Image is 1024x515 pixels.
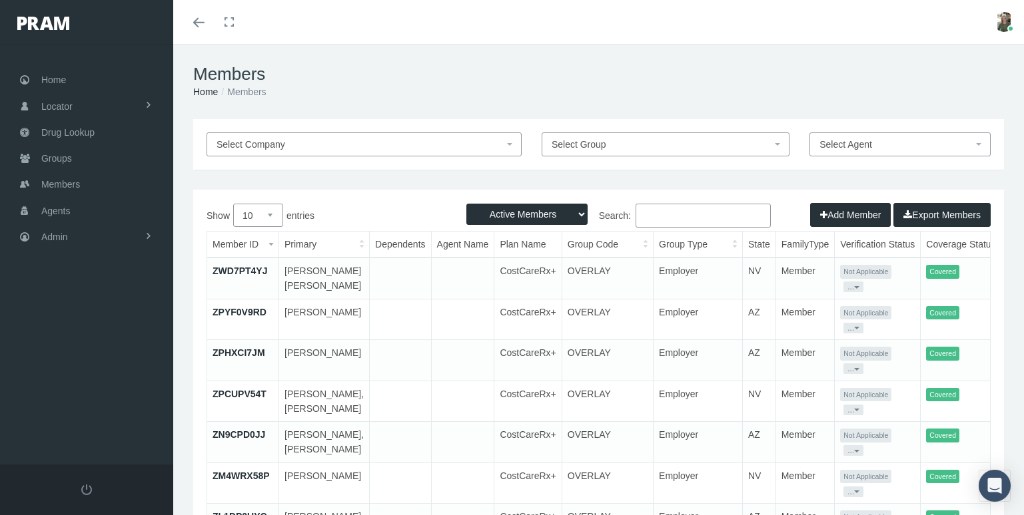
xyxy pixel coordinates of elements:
button: ... [843,281,863,292]
a: ZM4WRX58P [213,470,270,481]
td: CostCareRx+ [494,381,562,422]
label: Search: [599,204,771,228]
span: Select Agent [819,139,872,150]
th: Member ID: activate to sort column ascending [207,232,279,257]
span: Not Applicable [840,388,891,402]
span: Not Applicable [840,265,891,279]
button: ... [843,363,863,374]
span: Not Applicable [840,306,891,320]
td: [PERSON_NAME] [PERSON_NAME] [279,257,370,299]
th: Group Type: activate to sort column ascending [654,232,743,257]
h1: Members [193,64,1004,85]
th: Coverage Status [921,232,1001,257]
td: Member [775,299,835,340]
td: [PERSON_NAME] [279,462,370,504]
span: Locator [41,94,73,119]
td: OVERLAY [562,257,653,299]
span: Select Company [217,139,285,150]
td: OVERLAY [562,381,653,422]
span: Covered [926,470,959,484]
img: S_Profile_Picture_15372.jpg [994,12,1014,32]
td: CostCareRx+ [494,340,562,381]
td: Employer [654,381,743,422]
span: Groups [41,146,72,171]
td: OVERLAY [562,462,653,504]
td: Member [775,340,835,381]
span: Not Applicable [840,470,891,484]
span: Home [41,67,66,92]
span: Drug Lookup [41,120,95,145]
td: AZ [742,340,775,381]
td: Employer [654,462,743,504]
td: OVERLAY [562,422,653,463]
a: ZPYF0V9RD [213,307,266,317]
th: Agent Name [431,232,494,257]
td: NV [742,381,775,422]
a: ZN9CPD0JJ [213,429,265,440]
td: [PERSON_NAME], [PERSON_NAME] [279,381,370,422]
td: [PERSON_NAME] [279,340,370,381]
td: Member [775,381,835,422]
th: Verification Status [835,232,921,257]
button: Add Member [810,203,891,227]
span: Members [41,172,80,197]
th: Group Code: activate to sort column ascending [562,232,653,257]
th: Primary: activate to sort column ascending [279,232,370,257]
th: State [742,232,775,257]
a: ZWD7PT4YJ [213,265,267,276]
th: Plan Name [494,232,562,257]
td: Member [775,422,835,463]
th: FamilyType [775,232,835,257]
a: ZPCUPV54T [213,389,266,399]
th: Dependents [370,232,432,257]
button: Export Members [893,203,991,227]
button: ... [843,405,863,415]
button: ... [843,486,863,497]
td: Member [775,462,835,504]
label: Show entries [207,204,599,227]
span: Covered [926,388,959,402]
td: Employer [654,257,743,299]
span: Covered [926,265,959,279]
td: NV [742,257,775,299]
a: ZPHXCI7JM [213,347,265,358]
td: CostCareRx+ [494,257,562,299]
td: AZ [742,299,775,340]
td: [PERSON_NAME], [PERSON_NAME] [279,422,370,463]
button: ... [843,445,863,456]
td: CostCareRx+ [494,462,562,504]
td: Employer [654,340,743,381]
td: CostCareRx+ [494,299,562,340]
span: Covered [926,347,959,361]
td: Employer [654,299,743,340]
select: Showentries [233,204,283,227]
td: AZ [742,422,775,463]
span: Not Applicable [840,347,891,361]
span: Covered [926,429,959,442]
li: Members [218,85,266,99]
span: Admin [41,224,68,250]
span: Not Applicable [840,429,891,442]
td: OVERLAY [562,299,653,340]
button: ... [843,323,863,333]
span: Agents [41,198,71,224]
input: Search: [636,204,771,228]
td: Employer [654,422,743,463]
td: CostCareRx+ [494,422,562,463]
span: Covered [926,306,959,320]
td: [PERSON_NAME] [279,299,370,340]
td: Member [775,257,835,299]
img: PRAM_20_x_78.png [17,17,69,30]
span: Select Group [552,139,606,150]
td: OVERLAY [562,340,653,381]
a: Home [193,86,218,97]
td: NV [742,462,775,504]
div: Open Intercom Messenger [979,470,1011,502]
